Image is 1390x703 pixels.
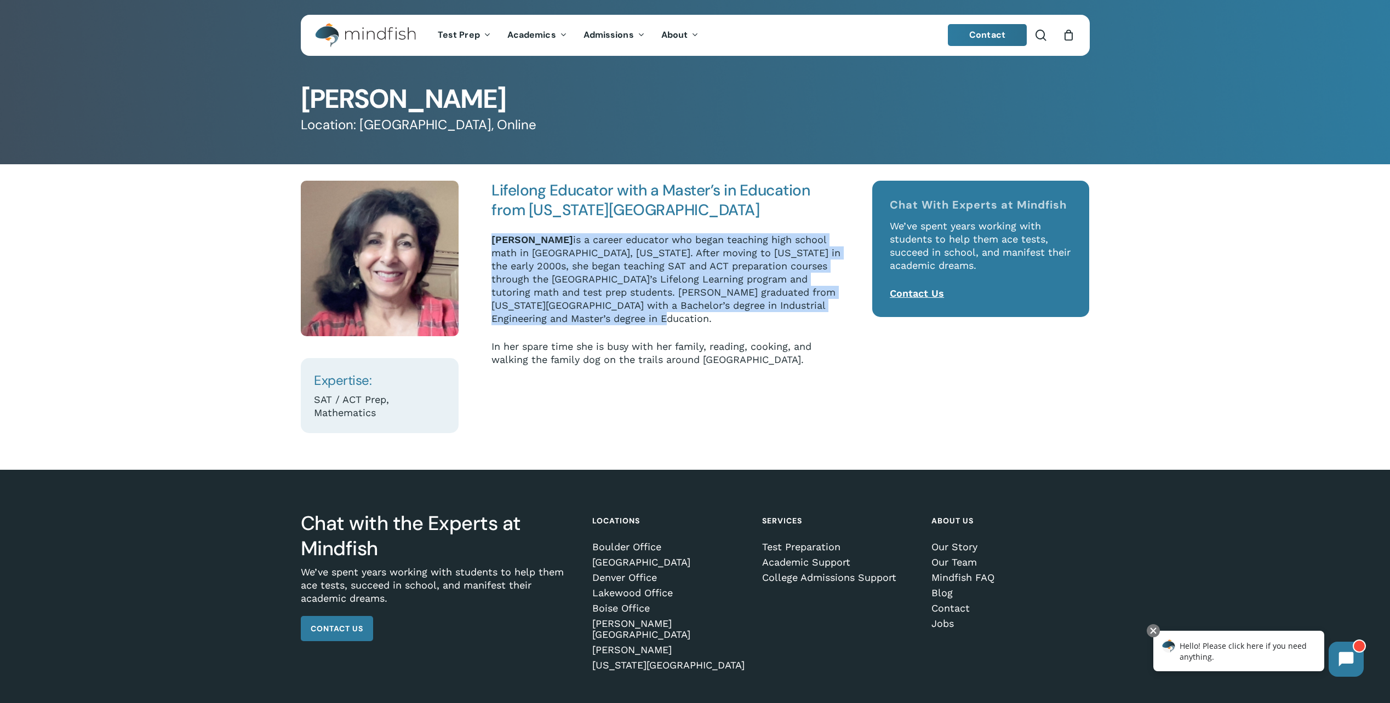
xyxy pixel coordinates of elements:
header: Main Menu [301,15,1090,56]
span: Expertise: [314,372,371,389]
a: Admissions [575,31,653,40]
span: Location: [GEOGRAPHIC_DATA], Online [301,116,536,133]
a: [PERSON_NAME] [592,644,746,655]
a: Boulder Office [592,541,746,552]
h3: Chat with the Experts at Mindfish [301,511,577,561]
a: Academic Support [762,557,916,568]
a: Contact [931,603,1085,614]
a: Our Story [931,541,1085,552]
h4: Locations [592,511,746,531]
span: Contact Us [311,623,363,634]
a: Contact Us [890,287,944,299]
a: Academics [499,31,575,40]
a: Test Prep [430,31,499,40]
a: Boise Office [592,603,746,614]
a: [US_STATE][GEOGRAPHIC_DATA] [592,660,746,671]
h1: [PERSON_NAME] [301,86,1090,112]
span: Academics [507,29,556,41]
a: Contact Us [301,616,373,641]
p: In her spare time she is busy with her family, reading, cooking, and walking the family dog on th... [491,340,841,366]
a: Lakewood Office [592,587,746,598]
a: Our Team [931,557,1085,568]
h4: About Us [931,511,1085,531]
span: Test Prep [438,29,480,41]
p: We’ve spent years working with students to help them ace tests, succeed in school, and manifest t... [890,220,1072,287]
iframe: Chatbot [1142,622,1375,688]
a: Cart [1063,29,1075,41]
span: Admissions [584,29,634,41]
a: Test Preparation [762,541,916,552]
a: [PERSON_NAME][GEOGRAPHIC_DATA] [592,618,746,640]
h4: Chat With Experts at Mindfish [890,198,1072,211]
p: SAT / ACT Prep, Mathematics [314,393,445,419]
span: About [661,29,688,41]
a: Denver Office [592,572,746,583]
img: Tina Eden Square [301,181,459,336]
nav: Main Menu [430,15,707,56]
h4: Lifelong Educator with a Master’s in Education from [US_STATE][GEOGRAPHIC_DATA] [491,181,841,220]
a: About [653,31,707,40]
a: Contact [948,24,1027,46]
a: Blog [931,587,1085,598]
span: Contact [969,29,1005,41]
strong: [PERSON_NAME] [491,234,573,245]
a: College Admissions Support [762,572,916,583]
p: We’ve spent years working with students to help them ace tests, succeed in school, and manifest t... [301,566,577,616]
p: is a career educator who began teaching high school math in [GEOGRAPHIC_DATA], [US_STATE]. After ... [491,233,841,340]
h4: Services [762,511,916,531]
a: Jobs [931,618,1085,629]
a: [GEOGRAPHIC_DATA] [592,557,746,568]
a: Mindfish FAQ [931,572,1085,583]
